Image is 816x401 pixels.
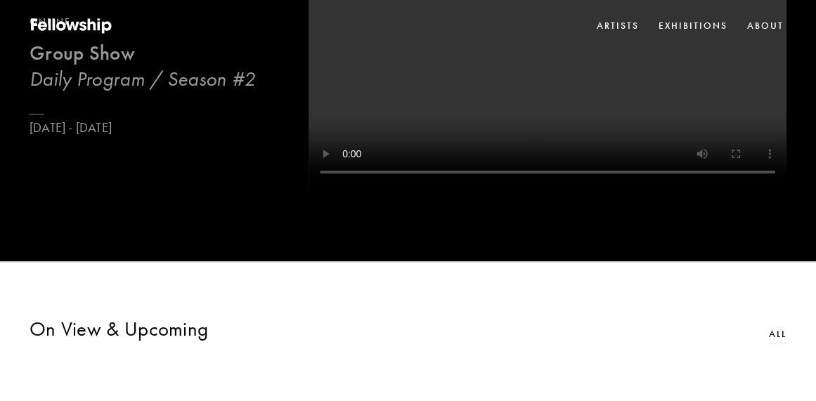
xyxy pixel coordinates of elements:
h3: On View & Upcoming [30,316,208,341]
div: Online [30,14,255,29]
a: About [744,15,786,36]
a: Artists [593,15,641,36]
a: All [769,327,786,341]
p: [DATE] - [DATE] [30,119,255,136]
b: Group Show [30,41,135,65]
a: OnlineGroup ShowDaily Program / Season #2[DATE] - [DATE] [30,14,255,136]
a: Exhibitions [656,15,730,36]
h3: Daily Program / Season #2 [30,66,255,91]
